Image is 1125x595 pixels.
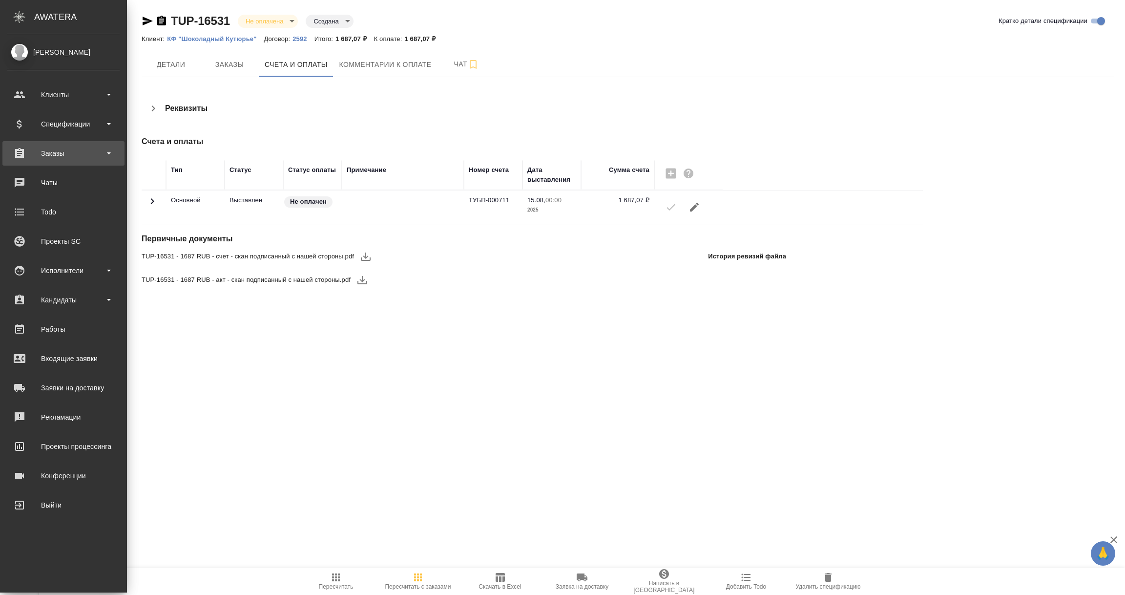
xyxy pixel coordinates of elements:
div: Спецификации [7,117,120,131]
a: Рекламации [2,405,125,429]
div: Проекты SC [7,234,120,249]
div: Тип [171,165,183,175]
td: 1 687,07 ₽ [581,191,654,225]
button: Редактировать [683,195,706,219]
span: TUP-16531 - 1687 RUB - счет - скан подписанный с нашей стороны.pdf [142,252,354,261]
span: Комментарии к оплате [339,59,432,71]
p: 1 687,07 ₽ [404,35,443,42]
button: Написать в [GEOGRAPHIC_DATA] [623,568,705,595]
span: Пересчитать с заказами [385,583,451,590]
span: Добавить Todo [726,583,766,590]
p: Все изменения в спецификации заблокированы [229,195,278,205]
p: 15.08, [527,196,545,204]
div: Todo [7,205,120,219]
p: КФ "Шоколадный Кутюрье" [167,35,264,42]
p: Итого: [314,35,335,42]
a: Входящие заявки [2,346,125,371]
button: Скопировать ссылку для ЯМессенджера [142,15,153,27]
div: Работы [7,322,120,337]
div: Статус оплаты [288,165,336,175]
button: 🙏 [1091,541,1115,566]
div: [PERSON_NAME] [7,47,120,58]
a: Конференции [2,464,125,488]
a: TUP-16531 [171,14,230,27]
span: Toggle Row Expanded [146,201,158,209]
span: Счета и оплаты [265,59,328,71]
p: К оплате: [374,35,405,42]
span: Чат [443,58,490,70]
div: Заказы [7,146,120,161]
div: Не оплачена [238,15,298,28]
a: Проекты SC [2,229,125,254]
div: Дата выставления [527,165,576,185]
a: Чаты [2,170,125,195]
button: Создана [311,17,341,25]
span: Заказы [206,59,253,71]
button: Скачать в Excel [459,568,541,595]
a: Todo [2,200,125,224]
button: Удалить спецификацию [787,568,869,595]
p: 00:00 [545,196,562,204]
div: Кандидаты [7,293,120,307]
a: Проекты процессинга [2,434,125,459]
button: Заявка на доставку [541,568,623,595]
p: 2025 [527,205,576,215]
a: Выйти [2,493,125,517]
h4: Счета и оплаты [142,136,790,148]
svg: Подписаться [467,59,479,70]
h4: Первичные документы [142,233,790,245]
button: Не оплачена [243,17,286,25]
span: TUP-16531 - 1687 RUB - акт - скан подписанный с нашей стороны.pdf [142,275,351,285]
button: Скопировать ссылку [156,15,167,27]
div: Проекты процессинга [7,439,120,454]
p: Клиент: [142,35,167,42]
div: AWATERA [34,7,127,27]
a: КФ "Шоколадный Кутюрье" [167,34,264,42]
h4: Реквизиты [165,103,208,114]
div: Клиенты [7,87,120,102]
p: 1 687,07 ₽ [335,35,374,42]
div: Конференции [7,468,120,483]
button: Пересчитать [295,568,377,595]
span: Кратко детали спецификации [999,16,1087,26]
span: Написать в [GEOGRAPHIC_DATA] [629,580,699,594]
span: Детали [147,59,194,71]
div: Заявки на доставку [7,381,120,395]
p: 2592 [292,35,314,42]
span: Пересчитать [319,583,354,590]
div: Рекламации [7,410,120,425]
div: Чаты [7,175,120,190]
div: Выйти [7,498,120,512]
p: Договор: [264,35,292,42]
td: ТУБП-000711 [464,191,522,225]
a: Заявки на доставку [2,376,125,400]
span: Заявка на доставку [556,583,608,590]
div: Сумма счета [609,165,649,175]
div: Номер счета [469,165,509,175]
a: 2592 [292,34,314,42]
div: Исполнители [7,263,120,278]
a: Работы [2,317,125,341]
span: Удалить спецификацию [795,583,860,590]
div: Входящие заявки [7,351,120,366]
button: Пересчитать с заказами [377,568,459,595]
div: Не оплачена [306,15,353,28]
td: Основной [166,191,225,225]
p: Не оплачен [290,197,327,207]
span: 🙏 [1095,543,1111,564]
p: История ревизий файла [708,252,786,261]
span: Скачать в Excel [479,583,521,590]
button: Добавить Todo [705,568,787,595]
div: Примечание [347,165,386,175]
div: Статус [229,165,251,175]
